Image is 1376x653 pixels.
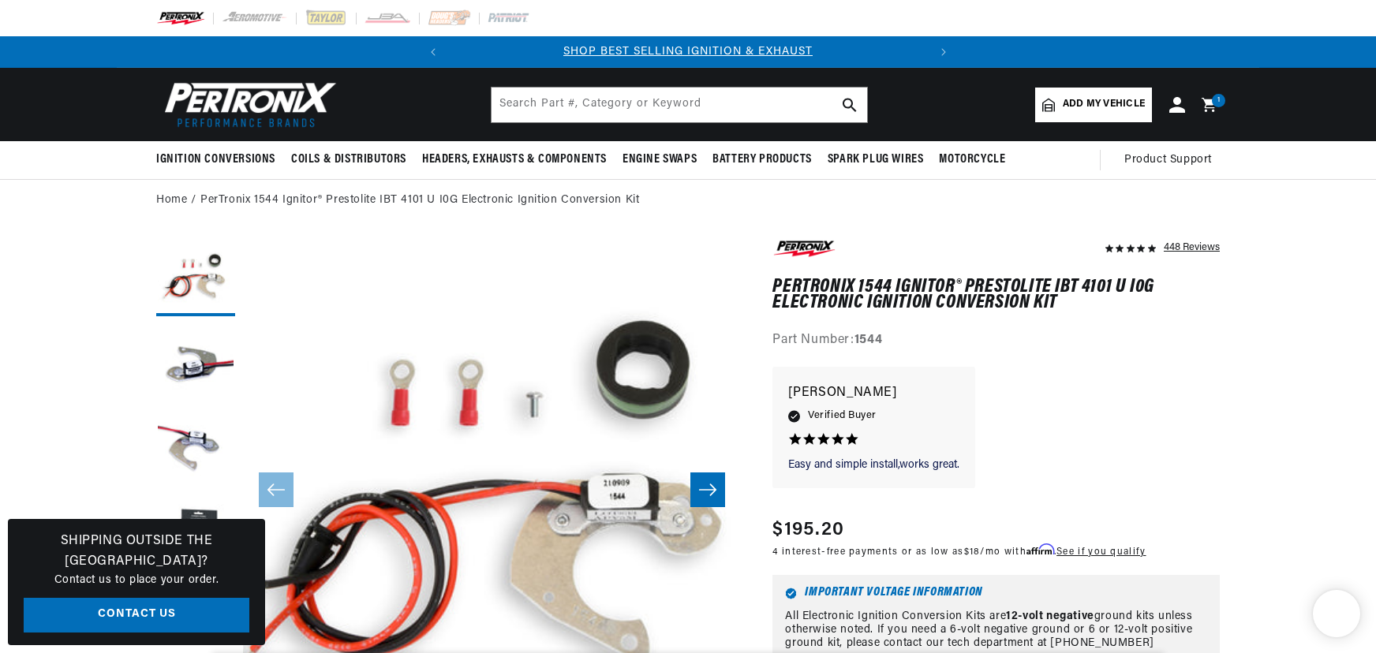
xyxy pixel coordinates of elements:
[1006,610,1094,622] strong: 12-volt negative
[291,151,406,168] span: Coils & Distributors
[156,77,338,132] img: Pertronix
[785,588,1207,599] h6: Important Voltage Information
[259,472,294,507] button: Slide left
[690,472,725,507] button: Slide right
[1026,543,1054,555] span: Affirm
[712,151,812,168] span: Battery Products
[156,151,275,168] span: Ignition Conversions
[563,46,813,58] a: SHOP BEST SELLING IGNITION & EXHAUST
[854,334,883,346] strong: 1544
[623,151,697,168] span: Engine Swaps
[1124,141,1220,179] summary: Product Support
[449,43,928,61] div: 1 of 2
[928,36,959,68] button: Translation missing: en.sections.announcements.next_announcement
[156,498,235,577] button: Load image 4 in gallery view
[156,192,187,209] a: Home
[615,141,705,178] summary: Engine Swaps
[156,411,235,490] button: Load image 3 in gallery view
[1056,547,1146,557] a: See if you qualify - Learn more about Affirm Financing (opens in modal)
[1164,237,1220,256] div: 448 Reviews
[772,330,1220,351] div: Part Number:
[414,141,615,178] summary: Headers, Exhausts & Components
[705,141,820,178] summary: Battery Products
[1217,94,1221,107] span: 1
[828,151,924,168] span: Spark Plug Wires
[1124,151,1212,169] span: Product Support
[24,532,249,572] h3: Shipping Outside the [GEOGRAPHIC_DATA]?
[1063,97,1145,112] span: Add my vehicle
[200,192,639,209] a: PerTronix 1544 Ignitor® Prestolite IBT 4101 U I0G Electronic Ignition Conversion Kit
[449,43,928,61] div: Announcement
[117,36,1259,68] slideshow-component: Translation missing: en.sections.announcements.announcement_bar
[808,407,876,424] span: Verified Buyer
[788,382,959,405] p: [PERSON_NAME]
[24,598,249,633] a: Contact Us
[156,324,235,403] button: Load image 2 in gallery view
[24,572,249,589] p: Contact us to place your order.
[283,141,414,178] summary: Coils & Distributors
[422,151,607,168] span: Headers, Exhausts & Components
[964,547,981,557] span: $18
[772,544,1146,559] p: 4 interest-free payments or as low as /mo with .
[156,192,1220,209] nav: breadcrumbs
[492,88,867,122] input: Search Part #, Category or Keyword
[939,151,1005,168] span: Motorcycle
[772,516,844,544] span: $195.20
[156,141,283,178] summary: Ignition Conversions
[931,141,1013,178] summary: Motorcycle
[156,237,235,316] button: Load image 1 in gallery view
[820,141,932,178] summary: Spark Plug Wires
[772,279,1220,312] h1: PerTronix 1544 Ignitor® Prestolite IBT 4101 U I0G Electronic Ignition Conversion Kit
[1035,88,1152,122] a: Add my vehicle
[788,457,959,473] p: Easy and simple install,works great.
[417,36,449,68] button: Translation missing: en.sections.announcements.previous_announcement
[832,88,867,122] button: search button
